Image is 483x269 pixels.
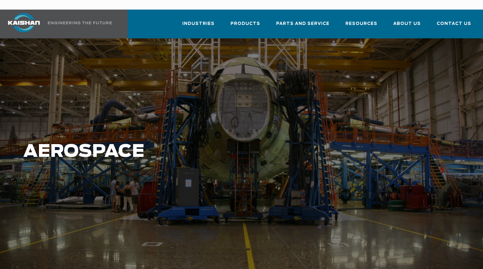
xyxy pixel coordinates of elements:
span: About Us [393,20,421,27]
span: Resources [345,20,377,27]
span: Parts and Service [276,20,329,27]
a: About Us [393,15,421,37]
a: Resources [345,15,377,37]
a: Products [230,15,260,37]
h1: Aerospace [23,142,386,162]
img: Engineering the future [48,21,112,24]
span: Contact Us [437,20,471,27]
a: Parts and Service [276,15,329,37]
a: Industries [182,15,215,37]
span: Industries [182,20,215,27]
a: Contact Us [437,15,471,37]
span: Products [230,20,260,27]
